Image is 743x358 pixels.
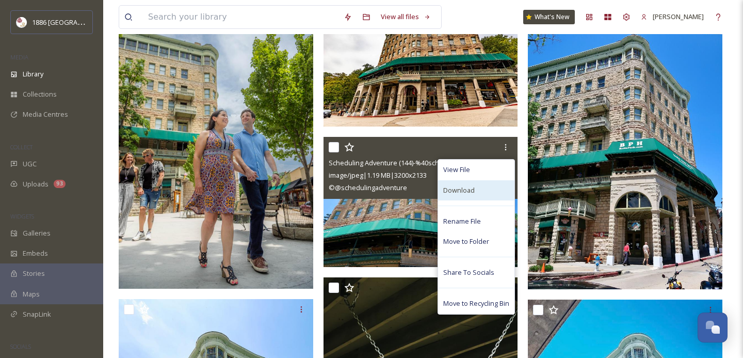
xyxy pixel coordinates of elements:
span: Rename File [443,216,481,226]
span: View File [443,165,470,175]
span: COLLECT [10,143,33,151]
span: Collections [23,89,57,99]
span: 1886 [GEOGRAPHIC_DATA] [32,17,114,27]
span: © @schedulingadventure [329,183,407,192]
span: Stories [23,269,45,278]
button: Open Chat [698,313,728,343]
span: Uploads [23,179,49,189]
span: Maps [23,289,40,299]
span: Media Centres [23,110,68,119]
span: UGC [23,159,37,169]
img: Scheduling Adventure (144)-%40schedulingadventure.jpg [324,137,518,267]
a: [PERSON_NAME] [636,7,709,27]
input: Search your library [143,6,338,28]
img: logos.png [17,17,27,27]
span: Download [443,185,475,195]
span: Move to Folder [443,237,489,246]
span: Galleries [23,228,51,238]
span: MEDIA [10,53,28,61]
div: 93 [54,180,66,188]
span: SnapLink [23,309,51,319]
a: What's New [523,10,575,24]
span: Share To Socials [443,268,494,277]
a: View all files [376,7,436,27]
span: Scheduling Adventure (144)-%40schedulingadventure.jpg [329,158,505,167]
span: Move to Recycling Bin [443,299,509,308]
span: Embeds [23,248,48,258]
span: [PERSON_NAME] [653,12,704,21]
span: image/jpeg | 1.19 MB | 3200 x 2133 [329,170,427,180]
span: SOCIALS [10,343,31,350]
span: Library [23,69,43,79]
span: WIDGETS [10,212,34,220]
